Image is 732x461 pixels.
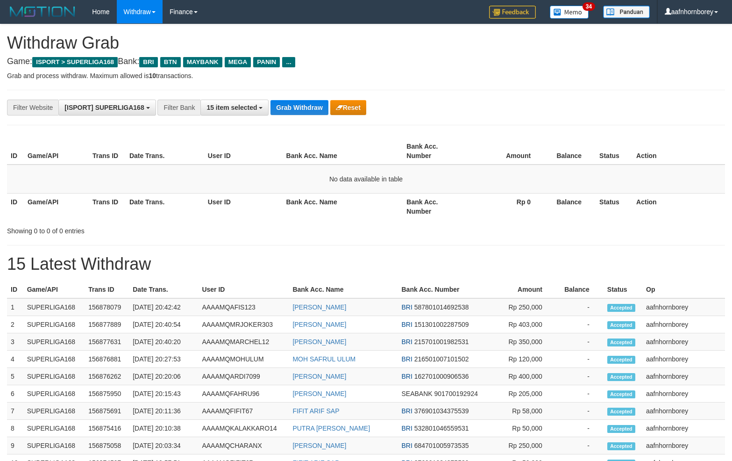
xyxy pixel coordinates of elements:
button: Reset [330,100,366,115]
td: AAAAMQMRJOKER303 [198,316,289,333]
a: PUTRA [PERSON_NAME] [292,425,370,432]
td: Rp 350,000 [487,333,556,351]
th: User ID [198,281,289,298]
td: SUPERLIGA168 [23,368,85,385]
td: aafnhornborey [642,403,725,420]
span: BRI [401,303,412,311]
td: AAAAMQCHARANX [198,437,289,454]
button: [ISPORT] SUPERLIGA168 [58,100,156,115]
td: SUPERLIGA168 [23,351,85,368]
span: BRI [401,373,412,380]
span: Accepted [607,442,635,450]
th: Bank Acc. Name [289,281,398,298]
td: AAAAMQMARCHEL12 [198,333,289,351]
th: Balance [556,281,604,298]
td: AAAAMQAFIS123 [198,298,289,316]
td: [DATE] 20:20:06 [129,368,198,385]
span: Copy 587801014692538 to clipboard [414,303,469,311]
th: Bank Acc. Number [403,193,468,220]
td: AAAAMQFIFIT67 [198,403,289,420]
th: Date Trans. [126,193,204,220]
td: aafnhornborey [642,385,725,403]
a: [PERSON_NAME] [292,338,346,346]
th: Action [633,193,725,220]
td: SUPERLIGA168 [23,437,85,454]
th: Date Trans. [126,138,204,165]
img: Button%20Memo.svg [550,6,589,19]
span: ISPORT > SUPERLIGA168 [32,57,118,67]
span: BRI [401,321,412,328]
td: - [556,316,604,333]
div: Filter Website [7,100,58,115]
td: 6 [7,385,23,403]
div: Filter Bank [157,100,200,115]
th: ID [7,193,24,220]
span: Copy 376901034375539 to clipboard [414,407,469,415]
span: Accepted [607,373,635,381]
th: Date Trans. [129,281,198,298]
td: SUPERLIGA168 [23,385,85,403]
span: Accepted [607,321,635,329]
td: [DATE] 20:15:43 [129,385,198,403]
img: panduan.png [603,6,650,18]
th: Trans ID [85,281,129,298]
td: Rp 250,000 [487,437,556,454]
td: 4 [7,351,23,368]
span: BTN [160,57,181,67]
td: AAAAMQKALAKKARO14 [198,420,289,437]
strong: 10 [149,72,156,79]
span: 15 item selected [206,104,257,111]
span: Accepted [607,339,635,346]
th: Balance [545,138,596,165]
th: Balance [545,193,596,220]
span: Copy 162701000906536 to clipboard [414,373,469,380]
td: SUPERLIGA168 [23,403,85,420]
td: No data available in table [7,165,725,194]
h4: Game: Bank: [7,57,725,66]
td: aafnhornborey [642,368,725,385]
th: Bank Acc. Name [283,138,403,165]
td: - [556,333,604,351]
h1: Withdraw Grab [7,34,725,52]
th: User ID [204,193,283,220]
a: [PERSON_NAME] [292,390,346,397]
th: Status [604,281,642,298]
td: [DATE] 20:03:34 [129,437,198,454]
button: Grab Withdraw [270,100,328,115]
span: Accepted [607,425,635,433]
span: Copy 901700192924 to clipboard [434,390,478,397]
td: aafnhornborey [642,351,725,368]
span: BRI [401,355,412,363]
th: ID [7,138,24,165]
span: BRI [139,57,157,67]
span: Copy 151301002287509 to clipboard [414,321,469,328]
span: Copy 216501007101502 to clipboard [414,355,469,363]
span: [ISPORT] SUPERLIGA168 [64,104,144,111]
span: Accepted [607,408,635,416]
td: 3 [7,333,23,351]
td: 7 [7,403,23,420]
span: Copy 684701005973535 to clipboard [414,442,469,449]
th: Rp 0 [468,193,545,220]
th: Game/API [23,281,85,298]
img: MOTION_logo.png [7,5,78,19]
td: Rp 403,000 [487,316,556,333]
th: ID [7,281,23,298]
span: Accepted [607,390,635,398]
th: Game/API [24,138,89,165]
td: - [556,385,604,403]
th: Bank Acc. Name [283,193,403,220]
th: Bank Acc. Number [403,138,468,165]
td: - [556,368,604,385]
span: BRI [401,425,412,432]
a: [PERSON_NAME] [292,303,346,311]
a: FIFIT ARIF SAP [292,407,339,415]
td: SUPERLIGA168 [23,333,85,351]
th: Trans ID [89,138,126,165]
td: Rp 250,000 [487,298,556,316]
td: [DATE] 20:40:20 [129,333,198,351]
td: 1 [7,298,23,316]
td: Rp 50,000 [487,420,556,437]
td: SUPERLIGA168 [23,298,85,316]
th: Action [633,138,725,165]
